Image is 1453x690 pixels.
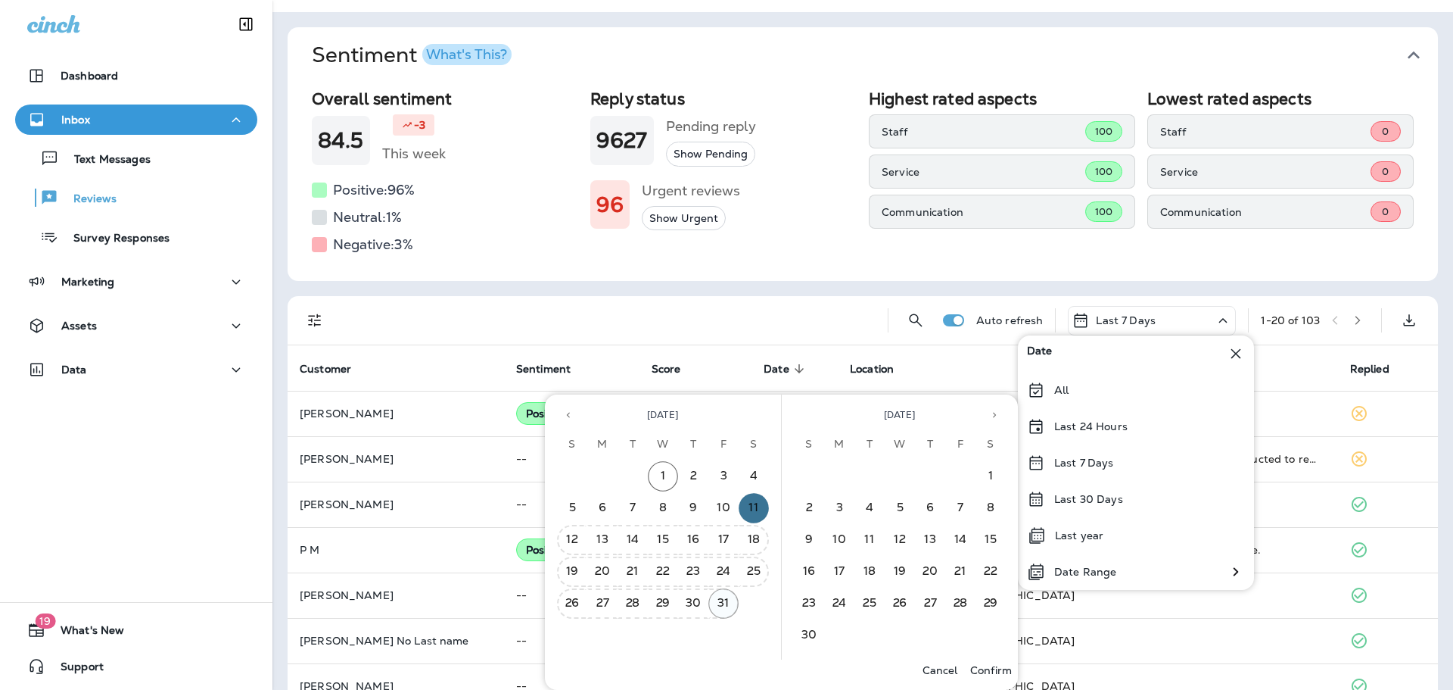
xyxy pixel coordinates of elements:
[15,311,257,341] button: Assets
[1096,314,1156,326] p: Last 7 Days
[300,589,492,601] p: [PERSON_NAME]
[1261,314,1320,326] div: 1 - 20 of 103
[587,493,618,523] button: 6
[312,42,512,68] h1: Sentiment
[1054,384,1069,396] p: All
[739,461,769,492] button: 4
[945,557,975,587] button: 21
[619,429,646,460] span: Tuesday
[300,498,492,510] p: [PERSON_NAME]
[764,362,809,376] span: Date
[666,142,755,167] button: Show Pending
[901,305,931,336] button: Search Reviews
[557,404,580,426] button: Previous month
[1394,305,1424,336] button: Export as CSV
[970,664,1012,676] p: Confirm
[794,493,824,523] button: 2
[824,557,854,587] button: 17
[300,362,371,376] span: Customer
[915,589,945,619] button: 27
[648,525,678,555] button: 15
[795,429,823,460] span: Sunday
[1382,165,1389,178] span: 0
[824,589,854,619] button: 24
[587,525,618,555] button: 13
[1147,89,1414,108] h2: Lowest rated aspects
[642,179,740,203] h5: Urgent reviews
[300,453,492,465] p: [PERSON_NAME]
[300,305,330,336] button: Filters
[61,276,114,288] p: Marketing
[739,493,769,523] button: 11
[225,9,267,39] button: Collapse Sidebar
[882,126,1085,138] p: Staff
[945,525,975,555] button: 14
[59,153,151,167] p: Text Messages
[652,363,681,376] span: Score
[708,461,739,492] button: 3
[856,429,883,460] span: Tuesday
[1054,457,1114,469] p: Last 7 Days
[589,429,616,460] span: Monday
[648,493,678,523] button: 8
[587,589,618,619] button: 27
[414,117,425,133] p: -3
[945,493,975,523] button: 7
[647,409,678,421] span: [DATE]
[557,493,587,523] button: 5
[504,573,639,618] td: --
[300,363,351,376] span: Customer
[666,114,756,139] h5: Pending reply
[678,557,708,587] button: 23
[885,493,915,523] button: 5
[678,493,708,523] button: 9
[590,89,857,108] h2: Reply status
[854,557,885,587] button: 18
[739,557,769,587] button: 25
[15,267,257,297] button: Marketing
[648,589,678,619] button: 29
[422,44,512,65] button: What's This?
[977,429,1004,460] span: Saturday
[678,461,708,492] button: 2
[504,618,639,663] td: --
[15,61,257,91] button: Dashboard
[882,166,1085,178] p: Service
[300,544,492,556] p: P M
[915,525,945,555] button: 13
[557,525,587,555] button: 12
[618,493,648,523] button: 7
[300,407,492,420] p: [PERSON_NAME]
[885,525,915,555] button: 12
[61,70,118,82] p: Dashboard
[61,364,87,376] p: Data
[333,205,402,229] h5: Neutral: 1 %
[1350,363,1389,376] span: Replied
[1382,205,1389,218] span: 0
[975,493,1006,523] button: 8
[596,192,624,217] h1: 96
[882,206,1085,218] p: Communication
[618,557,648,587] button: 21
[708,493,739,523] button: 10
[947,429,974,460] span: Friday
[680,429,707,460] span: Thursday
[516,539,598,561] div: Positive
[648,461,678,492] button: 1
[869,89,1135,108] h2: Highest rated aspects
[618,589,648,619] button: 28
[558,429,586,460] span: Sunday
[1054,493,1123,505] p: Last 30 Days
[764,363,789,376] span: Date
[923,664,958,676] p: Cancel
[884,409,915,421] span: [DATE]
[710,429,737,460] span: Friday
[516,402,598,425] div: Positive
[15,182,257,214] button: Reviews
[648,557,678,587] button: 22
[58,232,170,246] p: Survey Responses
[1055,529,1103,542] p: Last year
[850,362,913,376] span: Location
[382,142,446,166] h5: This week
[426,48,507,61] div: What's This?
